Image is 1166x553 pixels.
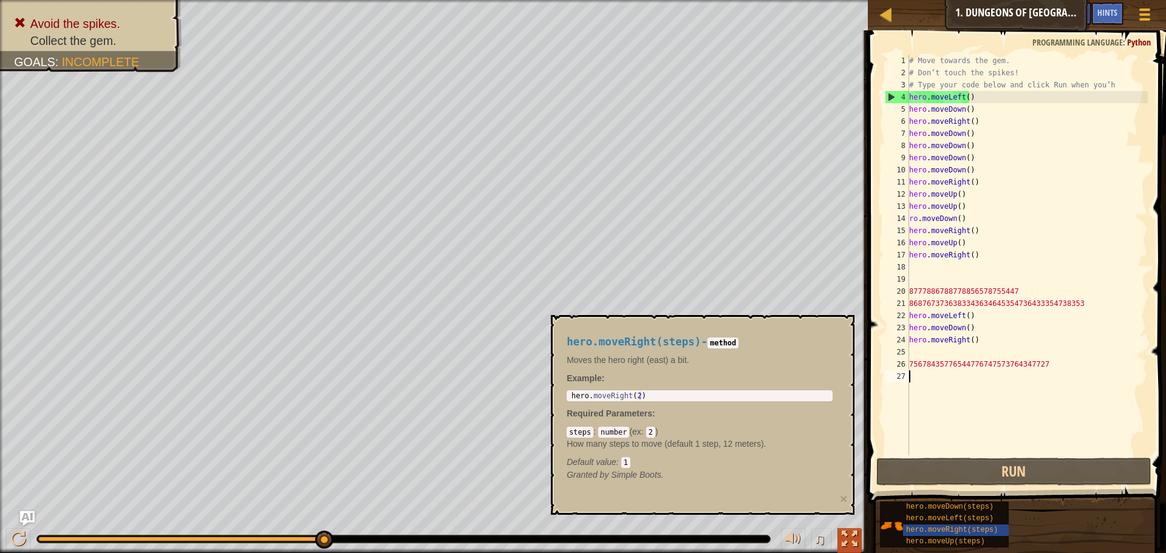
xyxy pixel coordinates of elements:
em: Simple Boots. [567,470,664,480]
span: Default value [567,457,616,467]
code: number [598,427,629,438]
code: 1 [621,457,630,468]
span: Required Parameters [567,409,652,418]
span: Example [567,373,602,383]
div: ( ) [567,426,833,468]
button: × [840,492,847,505]
code: steps [567,427,593,438]
span: : [652,409,655,418]
p: Moves the hero right (east) a bit. [567,354,833,366]
h4: - [567,336,833,348]
span: : [616,457,621,467]
code: 2 [646,427,655,438]
span: : [593,427,598,436]
code: method [707,338,738,348]
span: : [641,427,646,436]
p: How many steps to move (default 1 step, 12 meters). [567,438,833,450]
span: ex [632,427,641,436]
strong: : [567,373,604,383]
span: Granted by [567,470,611,480]
span: hero.moveRight(steps) [567,336,701,348]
